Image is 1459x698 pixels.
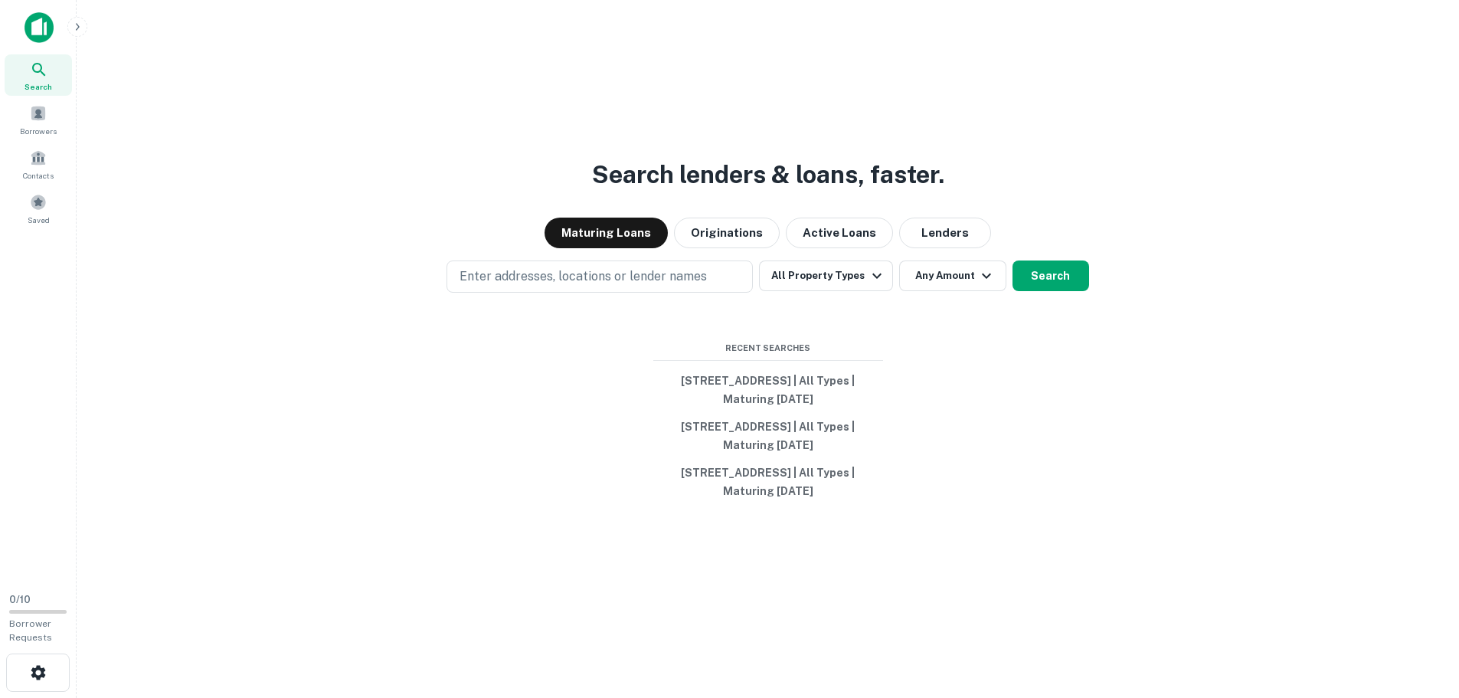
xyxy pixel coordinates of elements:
img: capitalize-icon.png [25,12,54,43]
iframe: Chat Widget [1382,575,1459,649]
button: All Property Types [759,261,892,291]
span: Saved [28,214,50,226]
h3: Search lenders & loans, faster. [592,156,944,193]
a: Search [5,54,72,96]
button: Maturing Loans [545,218,668,248]
button: Active Loans [786,218,893,248]
a: Borrowers [5,99,72,140]
a: Saved [5,188,72,229]
p: Enter addresses, locations or lender names [460,267,707,286]
span: 0 / 10 [9,594,31,605]
span: Search [25,80,52,93]
button: Search [1012,261,1089,291]
a: Contacts [5,143,72,185]
button: Enter addresses, locations or lender names [447,261,753,293]
span: Recent Searches [653,342,883,355]
span: Contacts [23,169,54,182]
button: [STREET_ADDRESS] | All Types | Maturing [DATE] [653,367,883,413]
button: Lenders [899,218,991,248]
button: Any Amount [899,261,1006,291]
span: Borrower Requests [9,618,52,643]
button: [STREET_ADDRESS] | All Types | Maturing [DATE] [653,459,883,505]
button: [STREET_ADDRESS] | All Types | Maturing [DATE] [653,413,883,459]
button: Originations [674,218,780,248]
span: Borrowers [20,125,57,137]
